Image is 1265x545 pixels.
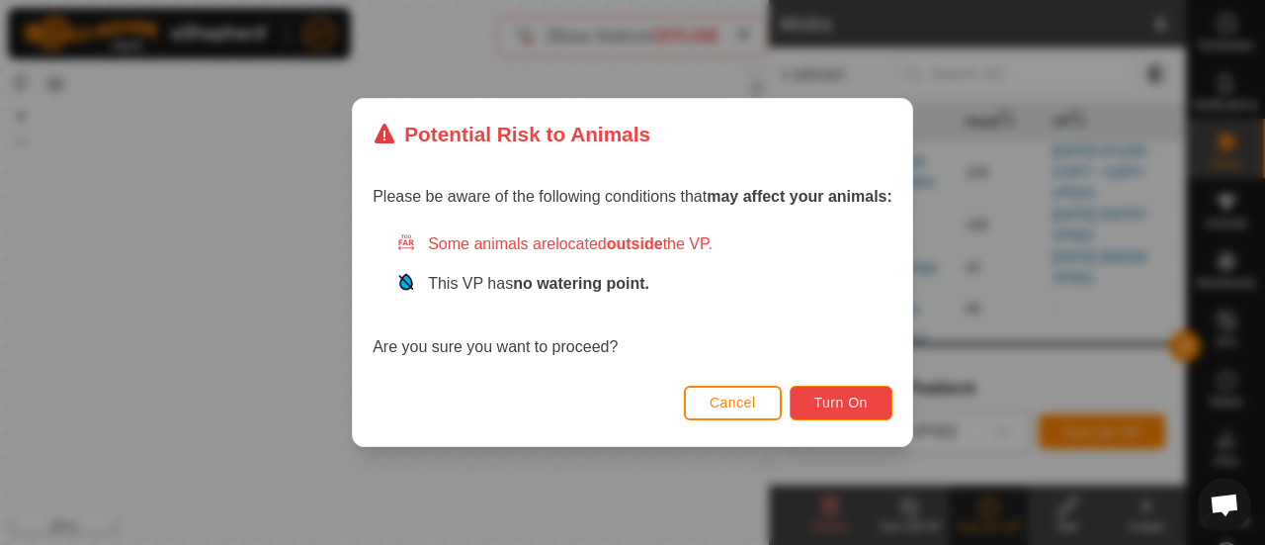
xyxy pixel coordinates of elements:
[790,386,892,420] button: Turn On
[396,232,892,256] div: Some animals are
[555,235,713,252] span: located the VP.
[428,275,649,292] span: This VP has
[373,232,892,359] div: Are you sure you want to proceed?
[1198,478,1251,531] a: Open chat
[373,119,650,149] div: Potential Risk to Animals
[373,188,892,205] span: Please be aware of the following conditions that
[684,386,782,420] button: Cancel
[710,395,756,410] span: Cancel
[814,395,868,410] span: Turn On
[607,235,663,252] strong: outside
[707,188,892,205] strong: may affect your animals:
[513,275,649,292] strong: no watering point.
